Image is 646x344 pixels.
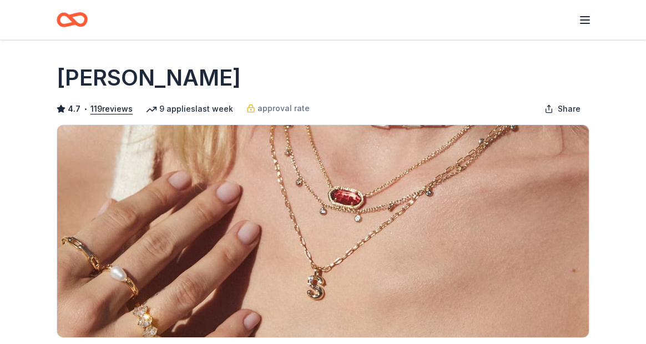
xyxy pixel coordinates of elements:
span: approval rate [258,102,310,115]
button: Share [536,98,589,120]
span: 4.7 [68,102,80,116]
a: approval rate [246,102,310,115]
h1: [PERSON_NAME] [57,62,241,93]
span: • [84,104,88,113]
span: Share [558,102,581,116]
div: 9 applies last week [146,102,233,116]
img: Image for Kendra Scott [57,125,589,337]
a: Home [57,7,88,33]
button: 119reviews [90,102,133,116]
